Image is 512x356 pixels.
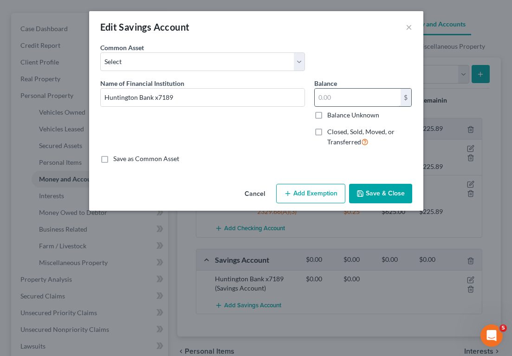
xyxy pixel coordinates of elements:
label: Common Asset [100,43,144,52]
iframe: Intercom live chat [480,324,503,347]
button: Add Exemption [276,184,345,203]
span: Closed, Sold, Moved, or Transferred [327,128,395,146]
div: Edit Savings Account [100,20,190,33]
label: Save as Common Asset [113,154,179,163]
span: 5 [499,324,507,332]
button: × [406,21,412,32]
input: Enter name... [101,89,305,106]
label: Balance Unknown [327,110,379,120]
label: Balance [314,78,337,88]
button: Save & Close [349,184,412,203]
button: Cancel [237,185,272,203]
span: Name of Financial Institution [100,79,184,87]
input: 0.00 [315,89,401,106]
div: $ [401,89,412,106]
